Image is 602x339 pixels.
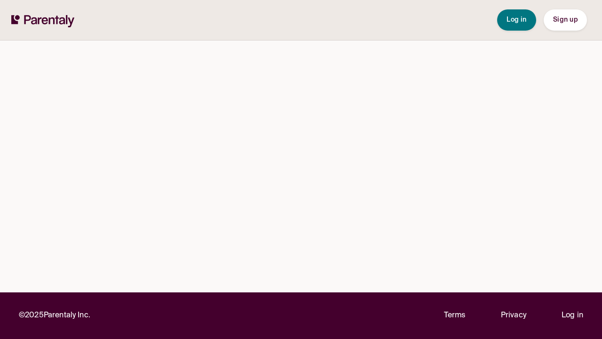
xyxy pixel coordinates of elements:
[501,309,526,322] a: Privacy
[562,309,583,322] a: Log in
[444,309,466,322] a: Terms
[507,16,527,23] span: Log in
[19,309,90,322] p: © 2025 Parentaly Inc.
[553,16,578,23] span: Sign up
[544,9,587,31] button: Sign up
[497,9,536,31] button: Log in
